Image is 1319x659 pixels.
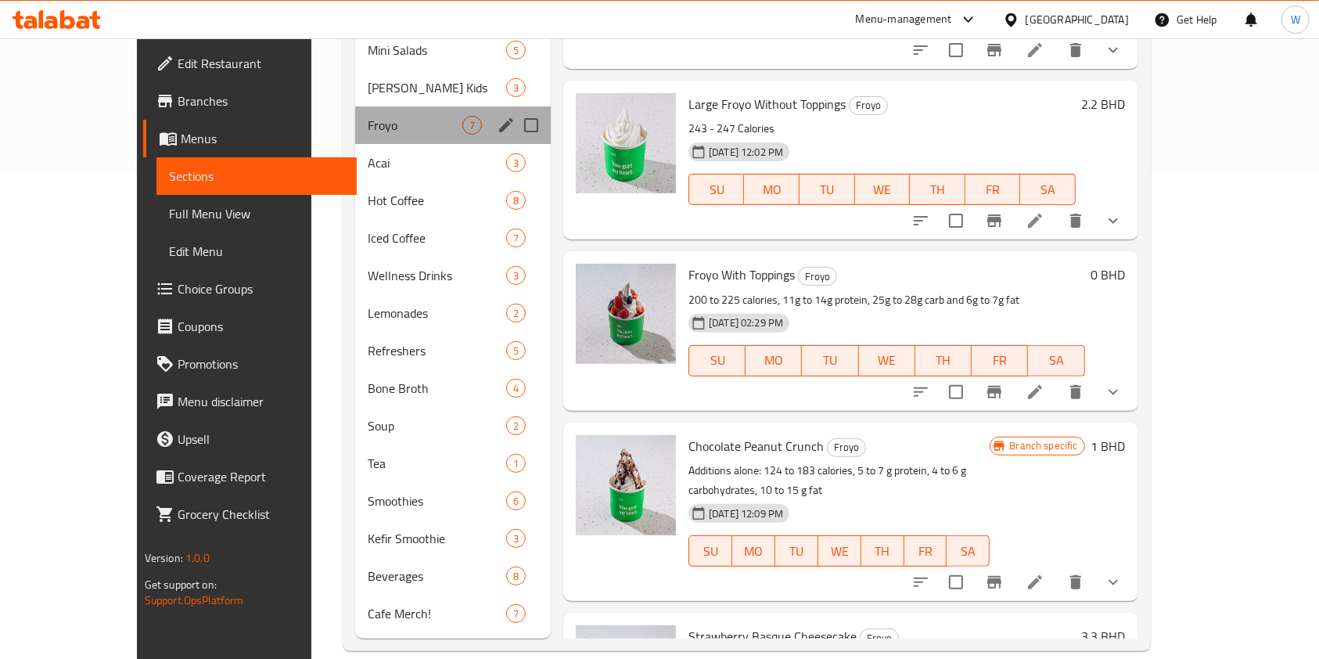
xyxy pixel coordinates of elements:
[972,345,1028,376] button: FR
[703,315,789,330] span: [DATE] 02:29 PM
[855,174,911,205] button: WE
[143,420,358,458] a: Upsell
[368,191,506,210] span: Hot Coffee
[368,116,462,135] span: Froyo
[506,492,526,510] div: items
[156,195,358,232] a: Full Menu View
[506,153,526,172] div: items
[507,607,525,621] span: 7
[688,625,857,648] span: Strawberry Basque Cheesecake
[355,144,551,182] div: Acai3
[143,45,358,82] a: Edit Restaurant
[976,31,1013,69] button: Branch-specific-item
[507,494,525,509] span: 6
[688,345,746,376] button: SU
[739,540,769,563] span: MO
[169,204,345,223] span: Full Menu View
[976,564,1013,601] button: Branch-specific-item
[940,34,972,67] span: Select to update
[506,379,526,398] div: items
[1026,383,1044,402] a: Edit menu item
[1034,349,1078,372] span: SA
[355,69,551,106] div: [PERSON_NAME] Kids3
[355,520,551,557] div: Kefir Smoothie3
[145,590,244,610] a: Support.OpsPlatform
[828,438,865,456] span: Froyo
[859,345,915,376] button: WE
[978,349,1022,372] span: FR
[1026,178,1069,201] span: SA
[688,535,732,567] button: SU
[688,174,744,205] button: SU
[850,96,887,114] span: Froyo
[507,456,525,471] span: 1
[368,78,506,97] span: [PERSON_NAME] Kids
[355,106,551,144] div: Froyo7edit
[849,96,888,115] div: Froyo
[368,379,506,398] span: Bone Broth
[953,540,983,563] span: SA
[368,229,506,247] span: Iced Coffee
[507,231,525,246] span: 7
[506,567,526,585] div: items
[902,564,940,601] button: sort-choices
[752,349,796,372] span: MO
[922,349,965,372] span: TH
[145,574,217,595] span: Get support on:
[463,118,481,133] span: 7
[178,92,345,110] span: Branches
[916,178,959,201] span: TH
[1091,435,1126,457] h6: 1 BHD
[688,461,990,500] p: Additions alone: ​​124 to 183 calories, 5 to 7 g protein, 4 to 6 g carbohydrates, 10 to 15 g fat
[178,467,345,486] span: Coverage Report
[806,178,849,201] span: TU
[1291,11,1300,28] span: W
[856,10,952,29] div: Menu-management
[1094,373,1132,411] button: show more
[178,392,345,411] span: Menu disclaimer
[145,548,183,568] span: Version:
[507,419,525,434] span: 2
[861,178,904,201] span: WE
[695,178,738,201] span: SU
[576,264,676,364] img: Froyo With Toppings
[368,78,506,97] div: Calo Kids
[915,345,972,376] button: TH
[143,495,358,533] a: Grocery Checklist
[169,167,345,185] span: Sections
[178,505,345,524] span: Grocery Checklist
[1094,31,1132,69] button: show more
[1091,264,1126,286] h6: 0 BHD
[169,242,345,261] span: Edit Menu
[827,438,866,457] div: Froyo
[143,82,358,120] a: Branches
[506,304,526,322] div: items
[861,629,898,647] span: Froyo
[818,535,861,567] button: WE
[1003,438,1084,453] span: Branch specific
[355,407,551,445] div: Soup2
[368,529,506,548] span: Kefir Smoothie
[355,557,551,595] div: Beverages8
[143,383,358,420] a: Menu disclaimer
[688,290,1085,310] p: 200 to 225 calories, 11g to 14g protein, 25g to 28g carb and 6g to 7g fat
[947,535,990,567] button: SA
[355,369,551,407] div: Bone Broth4
[940,204,972,237] span: Select to update
[576,435,676,535] img: Chocolate Peanut Crunch
[1057,31,1094,69] button: delete
[506,604,526,623] div: items
[688,92,846,116] span: Large Froyo Without Toppings
[355,445,551,482] div: Tea1
[506,454,526,473] div: items
[972,178,1015,201] span: FR
[507,381,525,396] span: 4
[688,434,824,458] span: Chocolate Peanut Crunch
[868,540,898,563] span: TH
[355,257,551,294] div: Wellness Drinks3
[178,317,345,336] span: Coupons
[143,345,358,383] a: Promotions
[507,569,525,584] span: 8
[688,263,795,286] span: Froyo With Toppings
